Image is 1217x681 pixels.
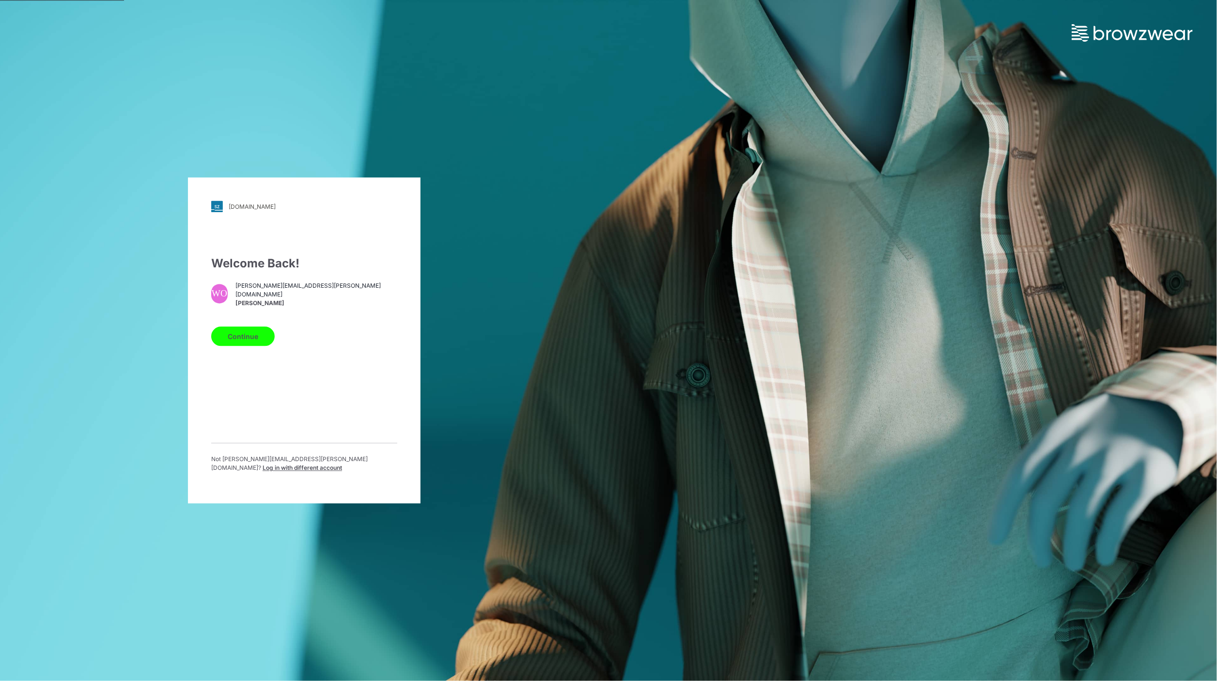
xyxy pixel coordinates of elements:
span: [PERSON_NAME] [235,299,397,308]
img: browzwear-logo.73288ffb.svg [1072,24,1193,42]
div: WO [211,284,228,304]
p: Not [PERSON_NAME][EMAIL_ADDRESS][PERSON_NAME][DOMAIN_NAME] ? [211,455,397,473]
div: [DOMAIN_NAME] [229,203,276,210]
button: Continue [211,327,275,346]
span: [PERSON_NAME][EMAIL_ADDRESS][PERSON_NAME][DOMAIN_NAME] [235,281,397,299]
img: svg+xml;base64,PHN2ZyB3aWR0aD0iMjgiIGhlaWdodD0iMjgiIHZpZXdCb3g9IjAgMCAyOCAyOCIgZmlsbD0ibm9uZSIgeG... [211,201,223,213]
a: [DOMAIN_NAME] [211,201,397,213]
div: Welcome Back! [211,255,397,273]
span: Log in with different account [263,464,342,472]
